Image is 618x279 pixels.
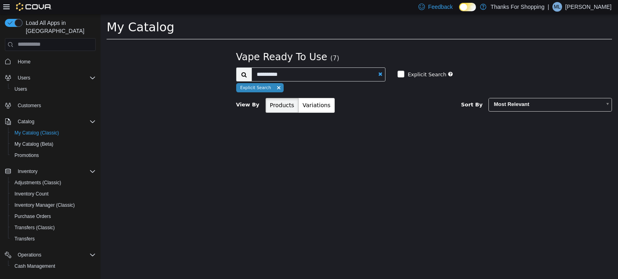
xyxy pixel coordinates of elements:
a: Promotions [11,151,42,160]
span: Purchase Orders [14,213,51,220]
span: Vape Ready To Use [136,37,227,49]
button: Users [8,83,99,95]
span: My Catalog (Classic) [11,128,96,138]
span: Transfers (Classic) [11,223,96,232]
a: My Catalog (Beta) [11,139,57,149]
span: Transfers (Classic) [14,224,55,231]
span: Cash Management [14,263,55,269]
span: Sort By [360,88,382,94]
span: My Catalog [6,6,74,20]
button: My Catalog (Classic) [8,127,99,138]
span: Inventory Manager (Classic) [11,200,96,210]
button: Catalog [2,116,99,127]
button: Purchase Orders [8,211,99,222]
span: Purchase Orders [11,212,96,221]
span: View By [136,88,159,94]
span: My Catalog (Classic) [14,130,59,136]
p: Thanks For Shopping [490,2,544,12]
span: Catalog [14,117,96,126]
span: Promotions [14,152,39,159]
a: Adjustments (Classic) [11,178,64,187]
a: Customers [14,101,44,110]
p: [PERSON_NAME] [565,2,612,12]
button: Cash Management [8,261,99,272]
button: Catalog [14,117,37,126]
div: Mike Lysack [552,2,562,12]
a: My Catalog (Classic) [11,128,62,138]
button: Inventory [14,167,41,176]
p: | [548,2,549,12]
span: Explicit Search [140,71,171,76]
button: Variations [198,84,234,99]
input: Dark Mode [459,3,476,11]
small: (7) [230,41,239,48]
button: Inventory Manager (Classic) [8,200,99,211]
span: Most Relevant [388,84,501,97]
button: Inventory Count [8,188,99,200]
span: Inventory [18,168,37,175]
button: Transfers [8,233,99,244]
span: Home [14,57,96,67]
span: Inventory Manager (Classic) [14,202,75,208]
span: Operations [14,250,96,260]
button: Users [14,73,33,83]
a: Inventory Manager (Classic) [11,200,78,210]
a: Inventory Count [11,189,52,199]
a: Home [14,57,34,67]
span: Cash Management [11,261,96,271]
span: My Catalog (Beta) [14,141,54,147]
span: Load All Apps in [GEOGRAPHIC_DATA] [23,19,96,35]
span: Promotions [11,151,96,160]
a: Cash Management [11,261,58,271]
button: Inventory [2,166,99,177]
a: Transfers (Classic) [11,223,58,232]
a: Transfers [11,234,38,244]
img: Cova [16,3,52,11]
span: Catalog [18,118,34,125]
span: Adjustments (Classic) [14,179,61,186]
span: Operations [18,252,41,258]
button: Users [2,72,99,83]
a: Users [11,84,30,94]
span: My Catalog (Beta) [11,139,96,149]
span: ML [554,2,561,12]
button: Operations [14,250,45,260]
span: Feedback [428,3,453,11]
span: Adjustments (Classic) [11,178,96,187]
span: Inventory [14,167,96,176]
button: Customers [2,100,99,111]
a: Purchase Orders [11,212,54,221]
button: Home [2,56,99,67]
button: Transfers (Classic) [8,222,99,233]
span: Users [14,86,27,92]
span: Customers [18,102,41,109]
button: Adjustments (Classic) [8,177,99,188]
span: Inventory Count [11,189,96,199]
span: Inventory Count [14,191,49,197]
button: Operations [2,249,99,261]
button: Promotions [8,150,99,161]
label: Explicit Search [305,57,346,65]
a: Most Relevant [388,84,511,98]
span: Home [18,59,31,65]
button: Products [165,84,198,99]
span: Transfers [14,236,35,242]
span: Transfers [11,234,96,244]
span: Users [11,84,96,94]
button: My Catalog (Beta) [8,138,99,150]
span: Users [18,75,30,81]
span: Customers [14,100,96,110]
span: Users [14,73,96,83]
